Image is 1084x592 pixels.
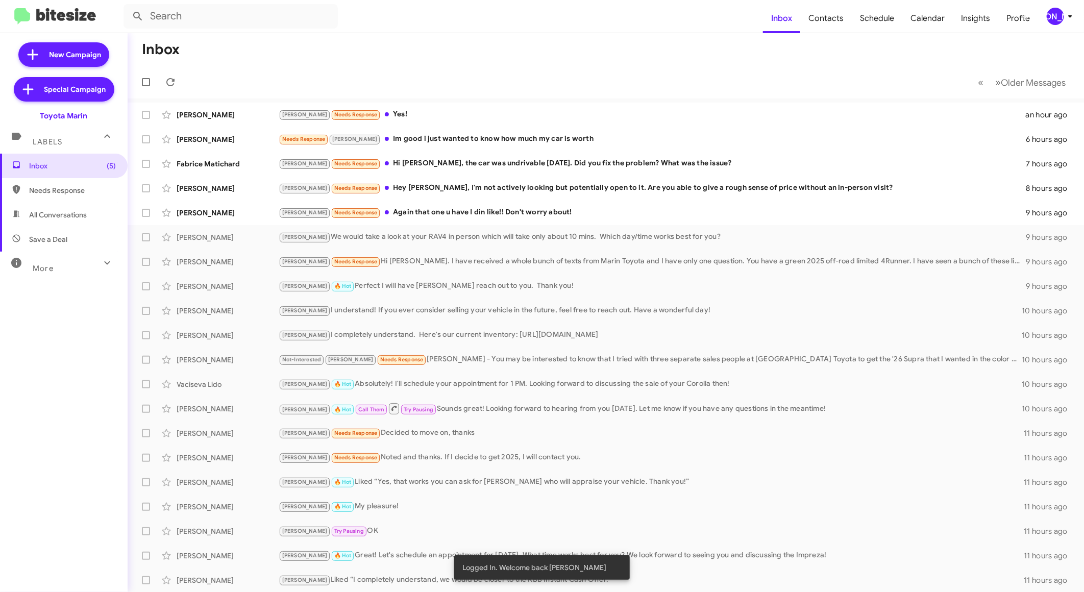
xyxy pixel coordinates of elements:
div: Liked “Yes, that works you can ask for [PERSON_NAME] who will appraise your vehicle. Thank you!” [279,476,1024,488]
div: [PERSON_NAME] [177,502,279,512]
div: [PERSON_NAME] [177,551,279,561]
div: [PERSON_NAME] [177,208,279,218]
div: Vaciseva Lido [177,379,279,389]
div: We would take a look at your RAV4 in person which will take only about 10 mins. Which day/time wo... [279,231,1025,243]
span: [PERSON_NAME] [282,552,328,559]
span: Needs Response [334,160,378,167]
span: Special Campaign [44,84,106,94]
span: [PERSON_NAME] [282,406,328,413]
span: 🔥 Hot [334,283,352,289]
span: [PERSON_NAME] [282,160,328,167]
span: Try Pausing [334,528,364,534]
span: [PERSON_NAME] [282,503,328,510]
span: Older Messages [1001,77,1066,88]
span: Needs Response [29,185,116,195]
span: 🔥 Hot [334,503,352,510]
div: 9 hours ago [1025,257,1076,267]
div: My pleasure! [279,501,1024,512]
span: [PERSON_NAME] [282,258,328,265]
div: [PERSON_NAME] - You may be interested to know that I tried with three separate sales people at [G... [279,354,1022,365]
div: 11 hours ago [1024,428,1076,438]
a: Insights [953,4,998,33]
a: Contacts [800,4,852,33]
span: [PERSON_NAME] [282,307,328,314]
div: [PERSON_NAME] [177,330,279,340]
span: Logged In. Welcome back [PERSON_NAME] [462,562,606,573]
div: [PERSON_NAME] [177,526,279,536]
div: [PERSON_NAME] [177,134,279,144]
div: 10 hours ago [1022,306,1076,316]
span: Needs Response [334,258,378,265]
span: 🔥 Hot [334,406,352,413]
nav: Page navigation example [972,72,1072,93]
a: Profile [998,4,1038,33]
span: All Conversations [29,210,87,220]
span: Needs Response [334,111,378,118]
span: Needs Response [334,185,378,191]
div: [PERSON_NAME] [177,477,279,487]
span: Try Pausing [404,406,433,413]
div: [PERSON_NAME] [177,355,279,365]
div: 8 hours ago [1025,183,1076,193]
div: [PERSON_NAME] [177,428,279,438]
div: [PERSON_NAME] [177,281,279,291]
div: [PERSON_NAME] [177,257,279,267]
div: [PERSON_NAME] [177,110,279,120]
div: 9 hours ago [1025,232,1076,242]
a: Inbox [763,4,800,33]
span: Inbox [29,161,116,171]
div: 11 hours ago [1024,502,1076,512]
button: Next [989,72,1072,93]
span: [PERSON_NAME] [282,209,328,216]
span: » [995,76,1001,89]
span: [PERSON_NAME] [282,430,328,436]
span: Needs Response [282,136,326,142]
input: Search [124,4,338,29]
span: 🔥 Hot [334,552,352,559]
div: 9 hours ago [1025,208,1076,218]
span: Schedule [852,4,902,33]
div: 11 hours ago [1024,526,1076,536]
span: 🔥 Hot [334,479,352,485]
span: Needs Response [334,209,378,216]
div: Im good i just wanted to know how much my car is worth [279,133,1025,145]
div: [PERSON_NAME] [177,453,279,463]
span: Not-Interested [282,356,322,363]
h1: Inbox [142,41,180,58]
div: [PERSON_NAME] [1047,8,1064,25]
div: 10 hours ago [1022,355,1076,365]
div: Sounds great! Looking forward to hearing from you [DATE]. Let me know if you have any questions i... [279,402,1022,415]
div: 10 hours ago [1022,330,1076,340]
a: Calendar [902,4,953,33]
div: OK [279,525,1024,537]
div: [PERSON_NAME] [177,232,279,242]
span: [PERSON_NAME] [282,332,328,338]
div: I completely understand. Here's our current inventory: [URL][DOMAIN_NAME] [279,329,1022,341]
div: 10 hours ago [1022,379,1076,389]
div: I understand! If you ever consider selling your vehicle in the future, feel free to reach out. Ha... [279,305,1022,316]
span: [PERSON_NAME] [328,356,374,363]
span: « [978,76,983,89]
div: 9 hours ago [1025,281,1076,291]
span: (5) [107,161,116,171]
div: [PERSON_NAME] [177,575,279,585]
span: [PERSON_NAME] [332,136,378,142]
div: [PERSON_NAME] [177,404,279,414]
span: New Campaign [49,50,101,60]
div: Toyota Marin [40,111,88,121]
div: 7 hours ago [1025,159,1076,169]
div: Decided to move on, thanks [279,427,1024,439]
div: Fabrice Matichard [177,159,279,169]
div: Perfect I will have [PERSON_NAME] reach out to you. Thank you! [279,280,1025,292]
div: 11 hours ago [1024,477,1076,487]
div: 11 hours ago [1024,575,1076,585]
span: [PERSON_NAME] [282,381,328,387]
span: 🔥 Hot [334,381,352,387]
span: Needs Response [380,356,424,363]
span: Labels [33,137,62,146]
div: 11 hours ago [1024,453,1076,463]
